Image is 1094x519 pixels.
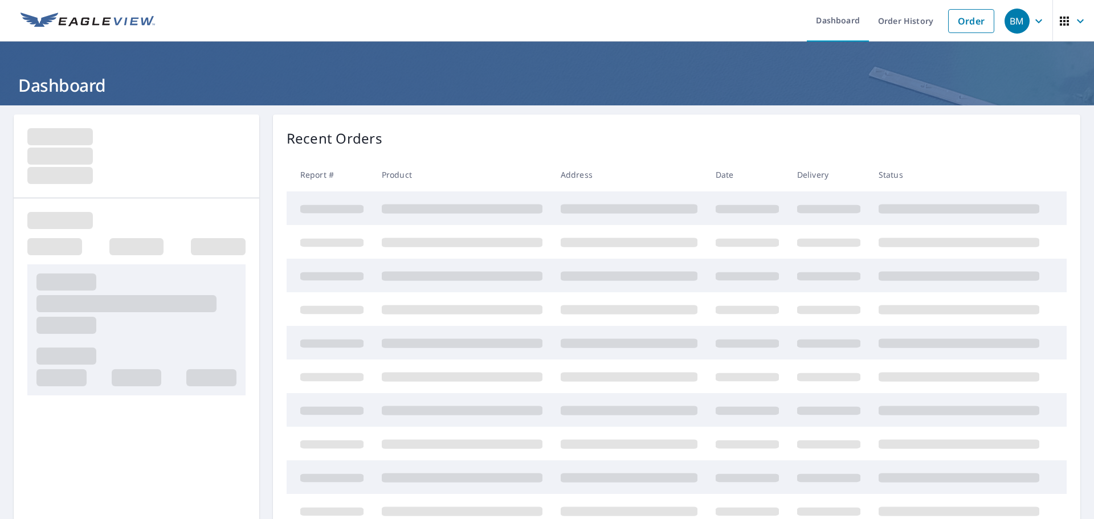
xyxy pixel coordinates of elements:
[1005,9,1030,34] div: BM
[948,9,994,33] a: Order
[788,158,870,191] th: Delivery
[21,13,155,30] img: EV Logo
[373,158,552,191] th: Product
[707,158,788,191] th: Date
[287,128,382,149] p: Recent Orders
[287,158,373,191] th: Report #
[870,158,1048,191] th: Status
[14,73,1080,97] h1: Dashboard
[552,158,707,191] th: Address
